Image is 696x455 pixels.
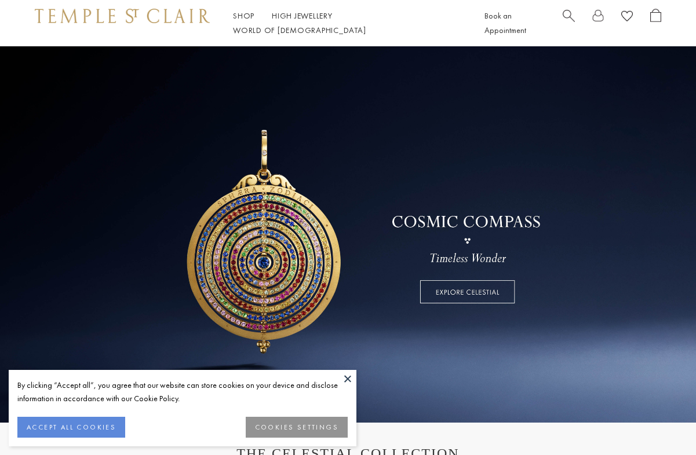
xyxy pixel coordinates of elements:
a: World of [DEMOGRAPHIC_DATA]World of [DEMOGRAPHIC_DATA] [233,25,366,35]
div: By clicking “Accept all”, you agree that our website can store cookies on your device and disclos... [17,379,348,405]
a: High JewelleryHigh Jewellery [272,10,333,21]
iframe: Gorgias live chat messenger [638,401,684,443]
img: Temple St. Clair [35,9,210,23]
button: COOKIES SETTINGS [246,417,348,438]
a: Book an Appointment [484,10,526,35]
a: Search [563,9,575,38]
nav: Main navigation [233,9,458,38]
a: View Wishlist [621,9,633,27]
a: Open Shopping Bag [650,9,661,38]
a: ShopShop [233,10,254,21]
button: ACCEPT ALL COOKIES [17,417,125,438]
